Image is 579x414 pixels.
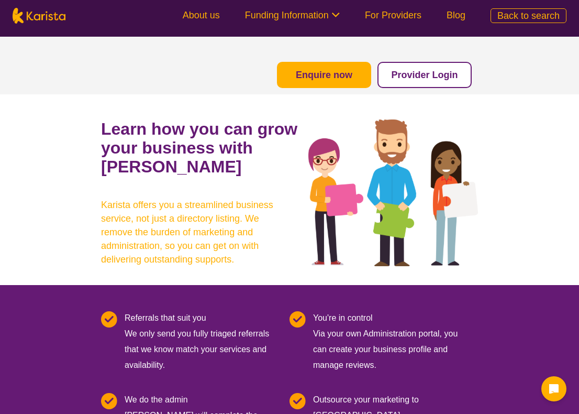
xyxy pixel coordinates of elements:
b: Referrals that suit you [125,313,206,322]
img: Tick [101,311,117,328]
a: Enquire now [296,70,352,80]
button: Provider Login [377,62,472,88]
img: Tick [289,311,306,328]
img: Karista logo [13,8,65,24]
div: We only send you fully triaged referrals that we know match your services and availability. [125,310,283,373]
b: Learn how you can grow your business with [PERSON_NAME] [101,119,297,176]
img: Tick [289,393,306,409]
a: Provider Login [391,70,458,80]
img: grow your business with Karista [308,119,478,266]
b: Karista offers you a streamlined business service, not just a directory listing. We remove the bu... [101,198,289,266]
b: You're in control [313,313,373,322]
a: Blog [447,10,465,20]
a: Funding Information [245,10,340,20]
a: For Providers [365,10,421,20]
a: Back to search [491,8,566,23]
button: Enquire now [277,62,371,88]
a: About us [183,10,220,20]
div: Via your own Administration portal, you can create your business profile and manage reviews. [313,310,472,373]
img: Tick [101,393,117,409]
span: Back to search [497,10,560,21]
b: We do the admin [125,395,188,404]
